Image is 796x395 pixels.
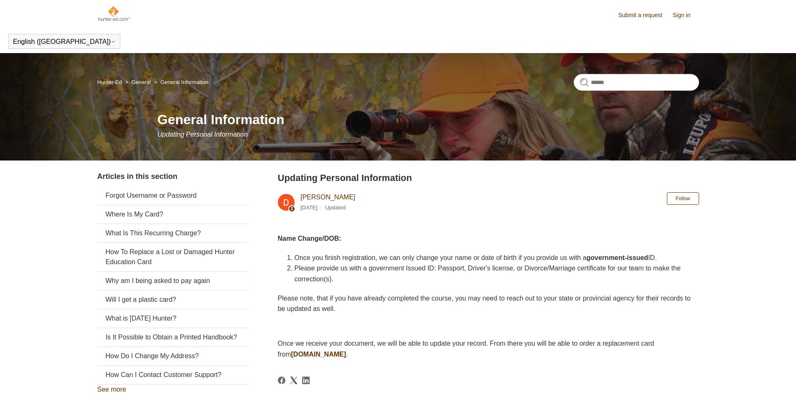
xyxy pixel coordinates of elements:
[302,377,310,384] svg: Share this page on LinkedIn
[97,386,126,393] a: See more
[742,367,790,389] div: Chat Support
[278,377,285,384] a: Facebook
[97,309,248,328] a: What is [DATE] Hunter?
[158,131,248,138] span: Updating Personal Information
[132,79,151,85] a: General
[152,79,208,85] li: General Information
[300,194,356,201] a: [PERSON_NAME]
[97,79,122,85] a: Hunter-Ed
[673,11,699,20] a: Sign in
[97,347,248,365] a: How Do I Change My Address?
[97,5,131,22] img: Hunter-Ed Help Center home page
[278,171,699,185] h2: Updating Personal Information
[325,204,346,211] li: Updated
[97,205,248,224] a: Where Is My Card?
[290,377,298,384] svg: Share this page on X Corp
[587,254,648,261] strong: government-issued
[13,38,116,46] button: English ([GEOGRAPHIC_DATA])
[278,295,691,313] span: Please note, that if you have already completed the course, you may need to reach out to your sta...
[97,172,178,181] span: Articles in this section
[667,192,699,205] button: Follow Article
[97,328,248,347] a: Is It Possible to Obtain a Printed Handbook?
[295,265,681,283] span: Please provide us with a government Issued ID: Passport, Driver's license, or Divorce/Marriage ce...
[618,11,671,20] a: Submit a request
[97,272,248,290] a: Why am I being asked to pay again
[160,79,209,85] a: General Information
[97,243,248,271] a: How To Replace a Lost or Damaged Hunter Education Card
[97,291,248,309] a: Will I get a plastic card?
[278,377,285,384] svg: Share this page on Facebook
[97,186,248,205] a: Forgot Username or Password
[302,377,310,384] a: LinkedIn
[123,79,152,85] li: General
[278,340,654,358] span: Once we receive your document, we will be able to update your record. From there you will be able...
[278,235,341,242] strong: Name Change/DOB:
[295,254,657,261] span: Once you finish registration, we can only change your name or date of birth if you provide us wit...
[97,366,248,384] a: How Can I Contact Customer Support?
[290,377,298,384] a: X Corp
[97,79,124,85] li: Hunter-Ed
[574,74,699,91] input: Search
[97,224,248,242] a: What Is This Recurring Charge?
[300,204,318,211] time: 03/04/2024, 10:02
[158,110,699,130] h1: General Information
[291,351,346,358] a: [DOMAIN_NAME]
[346,351,348,358] span: .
